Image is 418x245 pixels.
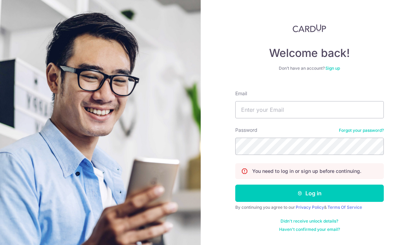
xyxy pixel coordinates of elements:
[235,185,384,202] button: Log in
[235,90,247,97] label: Email
[252,168,361,175] p: You need to log in or sign up before continuing.
[235,205,384,210] div: By continuing you agree to our &
[235,101,384,118] input: Enter your Email
[235,46,384,60] h4: Welcome back!
[325,66,340,71] a: Sign up
[293,24,326,32] img: CardUp Logo
[296,205,324,210] a: Privacy Policy
[281,218,338,224] a: Didn't receive unlock details?
[339,128,384,133] a: Forgot your password?
[235,127,257,134] label: Password
[279,227,340,232] a: Haven't confirmed your email?
[235,66,384,71] div: Don’t have an account?
[327,205,362,210] a: Terms Of Service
